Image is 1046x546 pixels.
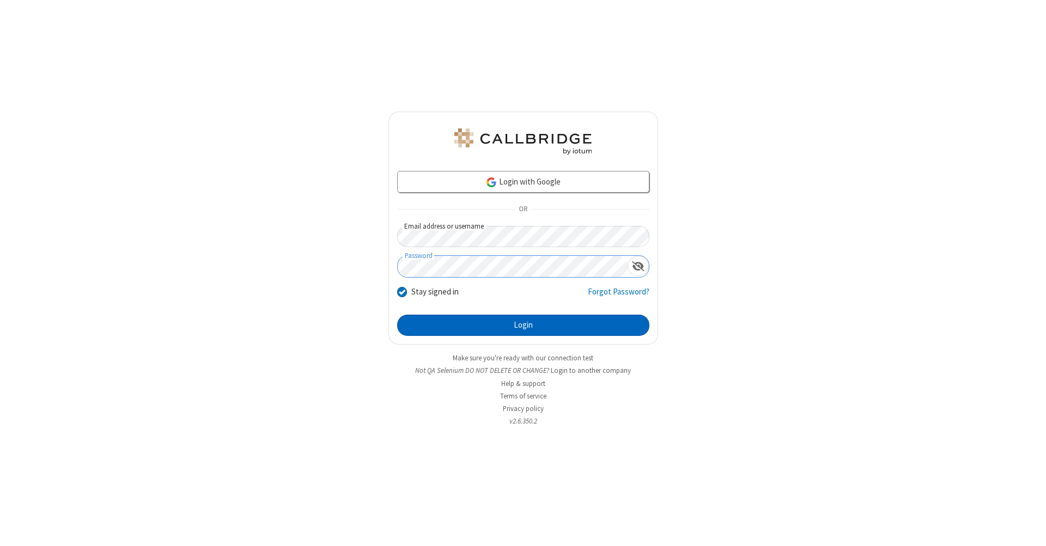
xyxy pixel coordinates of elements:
[453,353,593,363] a: Make sure you're ready with our connection test
[551,365,631,376] button: Login to another company
[398,256,628,277] input: Password
[388,365,658,376] li: Not QA Selenium DO NOT DELETE OR CHANGE?
[397,226,649,247] input: Email address or username
[452,128,594,155] img: QA Selenium DO NOT DELETE OR CHANGE
[397,171,649,193] a: Login with Google
[501,379,545,388] a: Help & support
[485,176,497,188] img: google-icon.png
[1019,518,1038,538] iframe: Chat
[397,315,649,336] button: Login
[500,391,546,401] a: Terms of service
[628,256,649,276] div: Show password
[588,286,649,306] a: Forgot Password?
[503,404,544,413] a: Privacy policy
[514,202,532,217] span: OR
[411,286,459,298] label: Stay signed in
[388,416,658,426] li: v2.6.350.2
